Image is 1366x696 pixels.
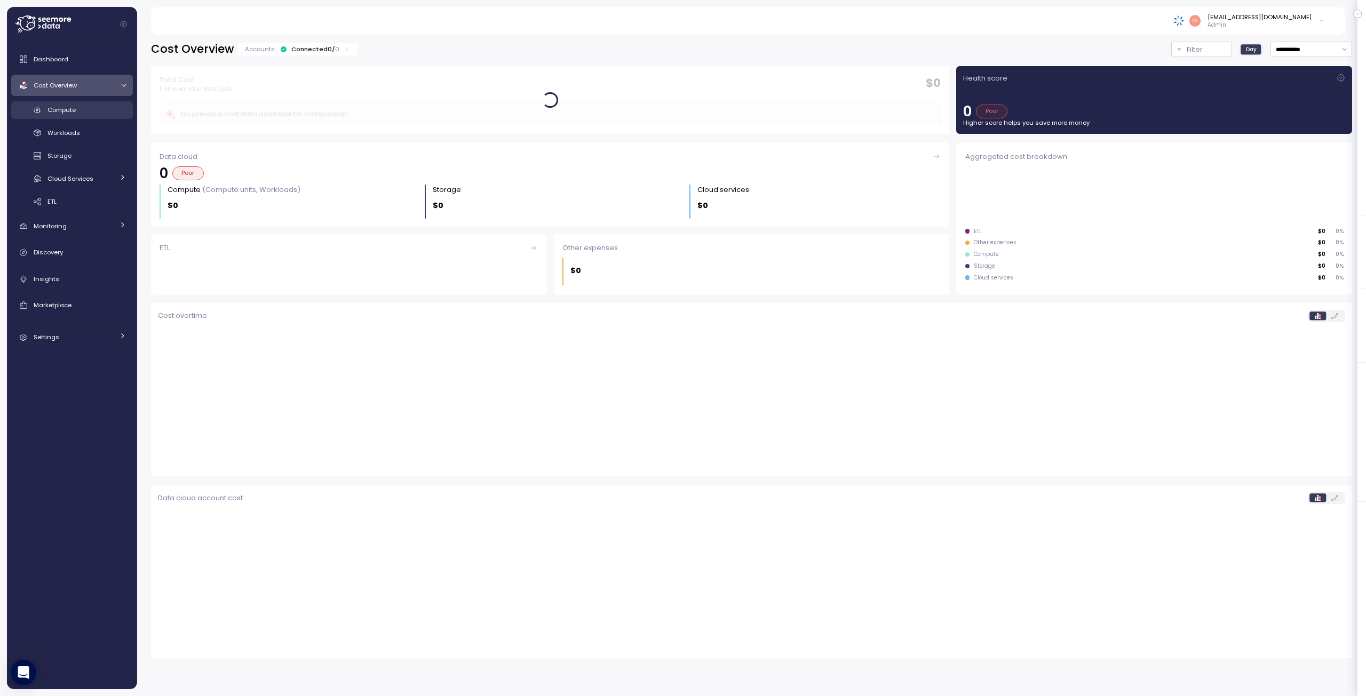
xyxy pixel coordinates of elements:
[1187,44,1203,55] p: Filter
[202,185,300,195] p: (Compute units, Workloads)
[433,199,443,212] p: $0
[963,105,972,118] p: 0
[1330,239,1343,246] p: 0 %
[34,333,59,341] span: Settings
[11,193,133,210] a: ETL
[433,185,461,195] div: Storage
[963,118,1345,127] p: Higher score helps you save more money
[47,106,76,114] span: Compute
[117,20,130,28] button: Collapse navigation
[1208,13,1312,21] div: [EMAIL_ADDRESS][DOMAIN_NAME]
[1318,228,1325,235] p: $0
[1318,274,1325,282] p: $0
[47,129,80,137] span: Workloads
[1318,239,1325,246] p: $0
[974,239,1016,246] div: Other expenses
[1318,262,1325,270] p: $0
[1318,251,1325,258] p: $0
[697,185,749,195] div: Cloud services
[11,660,36,685] div: Open Intercom Messenger
[151,42,234,57] h2: Cost Overview
[1208,21,1312,29] p: Admin
[1171,42,1232,57] button: Filter
[34,275,59,283] span: Insights
[1189,15,1201,26] img: 46f7259ee843653f49e58c8eef8347fd
[1330,228,1343,235] p: 0 %
[697,199,708,212] p: $0
[1330,262,1343,270] p: 0 %
[158,310,207,321] p: Cost overtime
[168,199,178,212] p: $0
[11,147,133,165] a: Storage
[11,101,133,119] a: Compute
[11,49,133,70] a: Dashboard
[160,166,168,180] p: 0
[11,327,133,348] a: Settings
[562,243,941,253] div: Other expenses
[11,75,133,96] a: Cost Overview
[11,124,133,142] a: Workloads
[160,151,941,162] div: Data cloud
[1246,45,1257,53] span: Day
[47,151,72,160] span: Storage
[47,197,57,206] span: ETL
[11,242,133,263] a: Discovery
[34,55,68,63] span: Dashboard
[974,274,1013,282] div: Cloud services
[34,81,77,90] span: Cost Overview
[11,170,133,187] a: Cloud Services
[974,262,995,270] div: Storage
[974,251,999,258] div: Compute
[158,493,243,503] p: Data cloud account cost
[151,142,950,227] a: Data cloud0PoorCompute (Compute units, Workloads)$0Storage $0Cloud services $0
[47,174,93,183] span: Cloud Services
[168,185,300,195] div: Compute
[245,45,276,53] p: Accounts:
[34,248,63,257] span: Discovery
[151,234,547,294] a: ETL
[1330,274,1343,282] p: 0 %
[11,268,133,290] a: Insights
[11,294,133,316] a: Marketplace
[965,151,1344,162] div: Aggregated cost breakdown
[151,485,1352,658] div: Aggregated cost breakdown
[963,73,1007,84] p: Health score
[11,215,133,237] a: Monitoring
[291,45,339,53] div: Connected 0 /
[1173,15,1185,26] img: 68790ce639d2d68da1992664.PNG
[160,243,538,253] div: ETL
[34,222,67,230] span: Monitoring
[1330,251,1343,258] p: 0 %
[238,43,358,55] div: Accounts:Connected0/0
[34,301,72,309] span: Marketplace
[974,228,982,235] div: ETL
[976,105,1007,118] div: Poor
[335,45,339,53] p: 0
[172,166,204,180] div: Poor
[570,265,581,277] p: $0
